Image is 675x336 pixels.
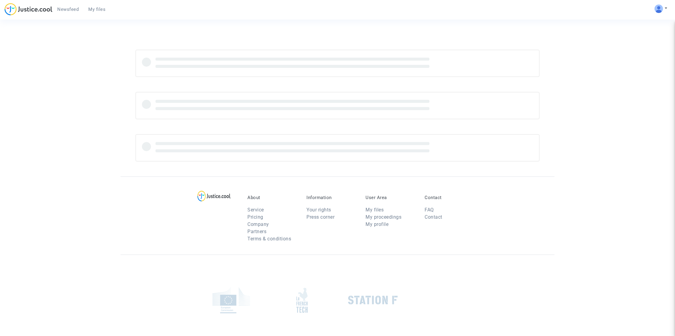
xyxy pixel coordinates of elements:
img: french_tech.png [296,287,308,313]
a: Terms & conditions [247,236,291,242]
a: Pricing [247,214,263,220]
a: My files [366,207,384,213]
img: logo-lg.svg [197,191,231,201]
a: Press corner [306,214,334,220]
span: My files [88,7,105,12]
p: About [247,195,297,200]
img: jc-logo.svg [5,3,52,15]
span: Newsfeed [57,7,79,12]
a: Partners [247,229,266,234]
img: ALV-UjV5hOg1DK_6VpdGyI3GiCsbYcKFqGYcyigr7taMTixGzq57m2O-mEoJuuWBlO_HCk8JQ1zztKhP13phCubDFpGEbboIp... [655,5,663,13]
a: Contact [425,214,442,220]
a: My profile [366,221,388,227]
a: My files [83,5,110,14]
img: europe_commision.png [212,287,250,313]
img: stationf.png [348,296,398,305]
p: User Area [366,195,416,200]
a: Company [247,221,269,227]
p: Information [306,195,356,200]
a: Service [247,207,264,213]
a: FAQ [425,207,434,213]
a: My proceedings [366,214,401,220]
p: Contact [425,195,475,200]
a: Newsfeed [52,5,83,14]
a: Your rights [306,207,331,213]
